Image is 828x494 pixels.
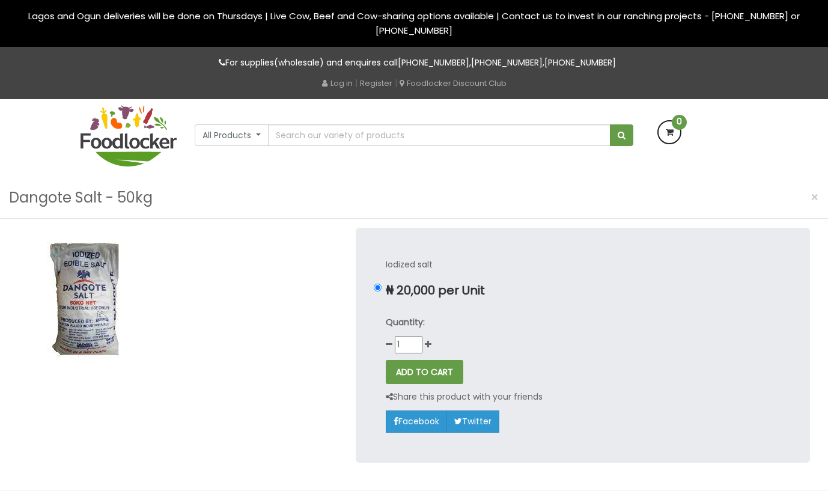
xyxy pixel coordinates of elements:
[398,56,469,69] a: [PHONE_NUMBER]
[322,78,353,89] a: Log in
[386,316,425,328] strong: Quantity:
[9,186,153,209] h3: Dangote Salt - 50kg
[81,56,747,70] p: For supplies(wholesale) and enquires call , ,
[471,56,543,69] a: [PHONE_NUMBER]
[355,77,358,89] span: |
[544,56,616,69] a: [PHONE_NUMBER]
[195,124,269,146] button: All Products
[28,10,800,37] span: Lagos and Ogun deliveries will be done on Thursdays | Live Cow, Beef and Cow-sharing options avai...
[386,258,780,272] p: Iodized salt
[446,410,499,432] a: Twitter
[386,410,447,432] a: Facebook
[386,360,463,384] button: ADD TO CART
[811,189,819,206] span: ×
[374,284,382,291] input: ₦ 20,000 per Unit
[753,419,828,476] iframe: chat widget
[805,185,825,210] button: Close
[81,105,177,166] img: FoodLocker
[395,77,397,89] span: |
[672,115,687,130] span: 0
[18,228,153,363] img: Dangote Salt - 50kg
[386,284,780,297] p: ₦ 20,000 per Unit
[400,78,507,89] a: Foodlocker Discount Club
[360,78,392,89] a: Register
[386,390,543,404] p: Share this product with your friends
[268,124,610,146] input: Search our variety of products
